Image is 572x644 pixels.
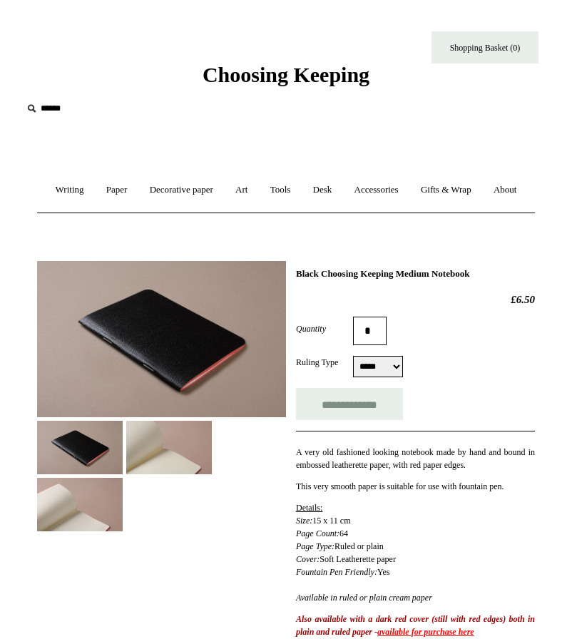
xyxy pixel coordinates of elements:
[296,516,312,526] em: Size:
[296,503,322,513] span: Details:
[312,516,350,526] span: 15 x 11 cm
[126,421,212,474] img: Black Choosing Keeping Medium Notebook
[96,171,138,209] a: Paper
[377,627,474,637] a: available for purchase here
[296,356,353,369] label: Ruling Type
[411,171,481,209] a: Gifts & Wrap
[303,171,342,209] a: Desk
[225,171,257,209] a: Art
[296,322,353,335] label: Quantity
[431,31,538,63] a: Shopping Basket (0)
[37,421,123,474] img: Black Choosing Keeping Medium Notebook
[203,63,369,86] span: Choosing Keeping
[37,478,123,531] img: Black Choosing Keeping Medium Notebook
[296,528,339,538] em: Page Count:
[296,567,377,577] em: Fountain Pen Friendly:
[296,541,334,551] em: Page Type:
[334,541,384,551] span: Ruled or plain
[37,261,286,417] img: Black Choosing Keeping Medium Notebook
[296,554,320,564] em: Cover:
[377,567,389,577] span: Yes
[339,528,348,538] span: 64
[203,74,369,84] a: Choosing Keeping
[296,614,535,637] strong: Also available with a dark red cover (still with red edges) both in plain and ruled paper -
[296,268,535,280] h1: Black Choosing Keeping Medium Notebook
[344,171,409,209] a: Accessories
[296,593,432,603] i: Available in ruled or plain cream paper
[296,446,535,471] p: A very old fashioned looking notebook made by hand and bound in embossed leatherette paper, with ...
[296,480,535,493] p: This very smooth paper is suitable for use with fountain pen.
[46,171,94,209] a: Writing
[484,171,527,209] a: About
[320,554,396,564] span: Soft Leatherette paper
[296,293,535,306] h2: £6.50
[140,171,223,209] a: Decorative paper
[260,171,301,209] a: Tools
